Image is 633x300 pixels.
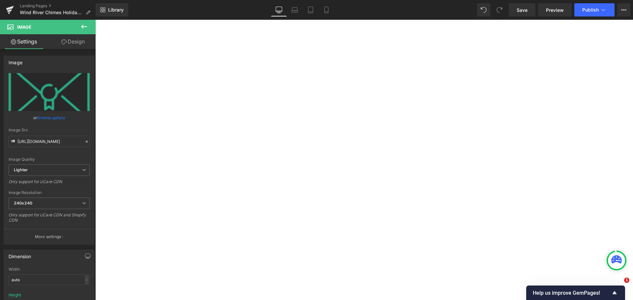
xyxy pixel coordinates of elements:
a: Laptop [287,3,303,16]
a: Browse gallery [37,112,65,123]
b: Lighter [14,167,28,172]
span: Help us improve GemPages! [533,290,611,296]
div: Image Quality [9,157,90,162]
span: Image [17,24,31,30]
div: Only support for UCare CDN and Shopify CDN [9,212,90,227]
div: Image Resolution [9,190,90,195]
div: Only support for UCare CDN [9,179,90,189]
div: Height [9,293,21,297]
a: Design [49,34,97,49]
button: More settings [4,229,94,244]
input: auto [9,274,90,285]
div: Dimension [9,250,31,259]
p: More settings [35,234,61,240]
a: New Library [96,3,128,16]
div: Image Src [9,128,90,132]
span: Library [108,7,124,13]
input: Link [9,136,90,147]
span: Publish [582,7,599,13]
div: Width [9,267,90,272]
div: or [9,114,90,121]
button: More [617,3,630,16]
iframe: Intercom live chat [611,278,626,293]
div: Image [9,56,22,65]
button: Publish [574,3,615,16]
a: Desktop [271,3,287,16]
span: Wind River Chimes Holiday Gift Guide [20,10,83,15]
a: Mobile [318,3,334,16]
a: Landing Pages [20,3,96,9]
a: Tablet [303,3,318,16]
button: Undo [477,3,490,16]
button: Show survey - Help us improve GemPages! [533,289,618,297]
b: 240x240 [14,201,32,205]
span: 1 [624,278,629,283]
div: - [85,275,89,284]
span: Preview [546,7,564,14]
a: Preview [538,3,572,16]
span: Save [517,7,527,14]
button: Redo [493,3,506,16]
